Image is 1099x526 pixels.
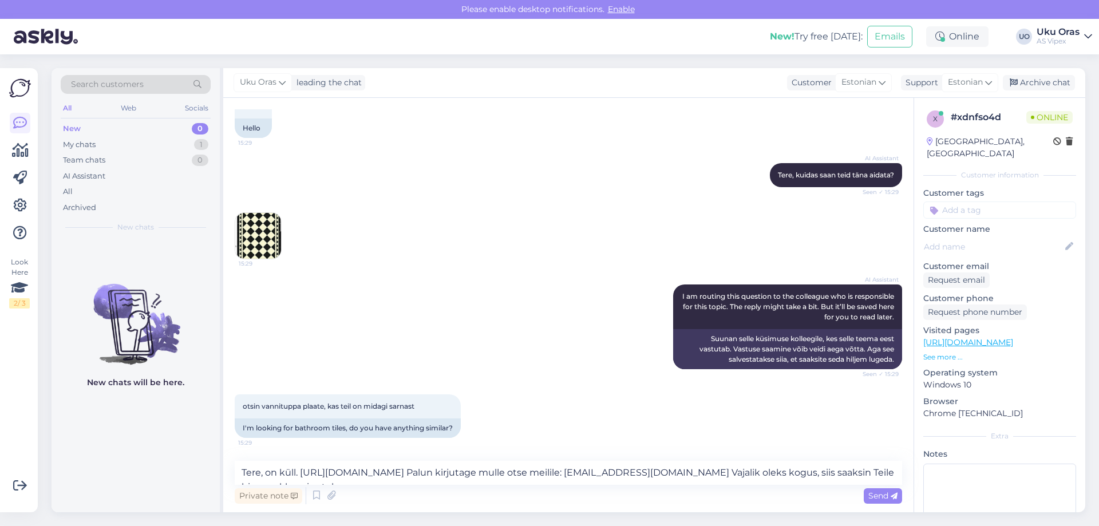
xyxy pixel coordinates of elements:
b: New! [770,31,794,42]
div: UO [1016,29,1032,45]
div: All [61,101,74,116]
div: Uku Oras [1037,27,1080,37]
div: # xdnfso4d [951,110,1026,124]
p: Customer tags [923,187,1076,199]
div: Extra [923,431,1076,441]
span: otsin vannituppa plaate, kas teil on midagi sarnast [243,402,414,410]
div: 1 [194,139,208,151]
div: Support [901,77,938,89]
div: Archived [63,202,96,213]
span: Search customers [71,78,144,90]
div: Try free [DATE]: [770,30,863,43]
div: Request phone number [923,304,1027,320]
div: I'm looking for bathroom tiles, do you have anything similar? [235,418,461,438]
div: Web [118,101,139,116]
span: Estonian [948,76,983,89]
p: Windows 10 [923,379,1076,391]
div: All [63,186,73,197]
p: Chrome [TECHNICAL_ID] [923,408,1076,420]
input: Add name [924,240,1063,253]
div: Customer information [923,170,1076,180]
div: Customer [787,77,832,89]
span: Seen ✓ 15:29 [856,188,899,196]
a: [URL][DOMAIN_NAME] [923,337,1013,347]
span: AI Assistant [856,275,899,284]
p: Customer email [923,260,1076,272]
span: Enable [604,4,638,14]
div: Look Here [9,257,30,309]
div: Archive chat [1003,75,1075,90]
div: 0 [192,123,208,135]
span: 15:29 [238,139,281,147]
div: AI Assistant [63,171,105,182]
span: Send [868,491,898,501]
div: Request email [923,272,990,288]
div: Online [926,26,989,47]
span: 15:29 [238,438,281,447]
div: Socials [183,101,211,116]
span: AI Assistant [856,154,899,163]
div: 0 [192,155,208,166]
div: New [63,123,81,135]
span: Tere, kuidas saan teid täna aidata? [778,171,894,179]
p: Browser [923,396,1076,408]
div: Hello [235,118,272,138]
p: Customer name [923,223,1076,235]
input: Add a tag [923,201,1076,219]
p: New chats will be here. [87,377,184,389]
div: AS Vipex [1037,37,1080,46]
p: Customer phone [923,292,1076,304]
img: No chats [52,263,220,366]
span: 15:29 [239,259,282,268]
button: Emails [867,26,912,48]
p: Operating system [923,367,1076,379]
div: Team chats [63,155,105,166]
div: My chats [63,139,96,151]
span: Uku Oras [240,76,276,89]
span: Seen ✓ 15:29 [856,370,899,378]
span: x [933,114,938,123]
div: leading the chat [292,77,362,89]
div: Private note [235,488,302,504]
p: Notes [923,448,1076,460]
div: Suunan selle küsimuse kolleegile, kes selle teema eest vastutab. Vastuse saamine võib veidi aega ... [673,329,902,369]
div: 2 / 3 [9,298,30,309]
img: Attachment [235,213,281,259]
div: [GEOGRAPHIC_DATA], [GEOGRAPHIC_DATA] [927,136,1053,160]
img: Askly Logo [9,77,31,99]
p: See more ... [923,352,1076,362]
textarea: Tere, on küll. [URL][DOMAIN_NAME] Palun kirjutage mulle otse meilile: [EMAIL_ADDRESS][DOMAIN_NAME... [235,461,902,485]
span: I am routing this question to the colleague who is responsible for this topic. The reply might ta... [682,292,896,321]
span: New chats [117,222,154,232]
span: Online [1026,111,1073,124]
p: Visited pages [923,325,1076,337]
a: Uku OrasAS Vipex [1037,27,1092,46]
span: Estonian [841,76,876,89]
